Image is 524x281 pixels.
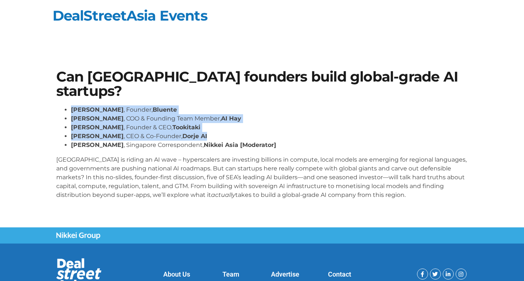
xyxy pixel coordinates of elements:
li: , Founder, [71,105,468,114]
strong: [PERSON_NAME] [71,124,124,131]
strong: [PERSON_NAME] [71,106,124,113]
strong: Nikkei Asia [Moderator] [204,141,276,148]
a: Team [222,270,239,278]
li: , COO & Founding Team Member, [71,114,468,123]
strong: Tookitaki [172,124,200,131]
strong: [PERSON_NAME] [71,115,124,122]
em: actually [211,191,235,198]
strong: [PERSON_NAME] [71,133,124,140]
strong: Dorje AI [182,133,207,140]
a: Advertise [271,270,299,278]
p: [GEOGRAPHIC_DATA] is riding an AI wave – hyperscalers are investing billions in compute, local mo... [56,155,468,199]
a: DealStreetAsia Events [53,7,207,24]
img: Nikkei Group [56,232,100,239]
li: , CEO & Co-Founder, [71,132,468,141]
li: , Founder & CEO, [71,123,468,132]
strong: AI Hay [221,115,241,122]
strong: [PERSON_NAME] [71,141,124,148]
li: , Singapore Correspondent, [71,141,468,149]
h1: Can [GEOGRAPHIC_DATA] founders build global-grade AI startups? [56,70,468,98]
strong: Bluente [153,106,177,113]
a: Contact [328,270,351,278]
a: About Us [163,270,190,278]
